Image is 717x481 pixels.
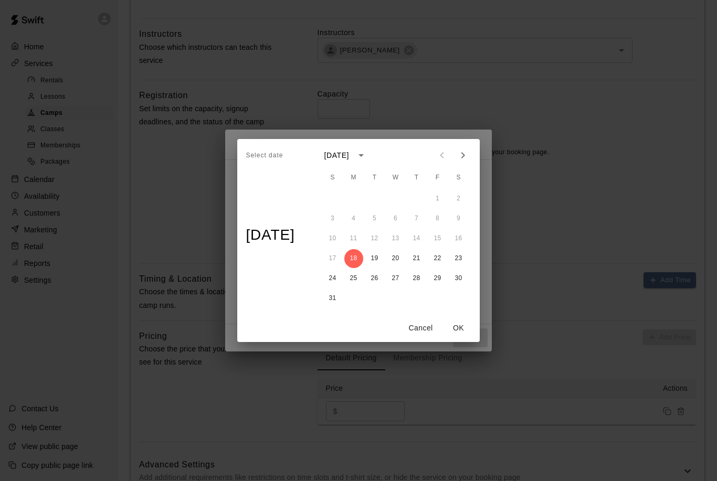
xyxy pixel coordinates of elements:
button: 28 [407,269,426,288]
button: 27 [386,269,405,288]
button: 22 [428,249,447,268]
button: Next month [452,145,473,166]
div: [DATE] [324,150,349,161]
button: calendar view is open, switch to year view [352,146,370,164]
button: 19 [365,249,384,268]
button: OK [442,318,476,338]
span: Friday [428,167,447,188]
button: 26 [365,269,384,288]
button: Cancel [404,318,438,338]
span: Tuesday [365,167,384,188]
button: 18 [344,249,363,268]
span: Select date [246,147,283,164]
button: 20 [386,249,405,268]
button: 31 [323,289,342,308]
span: Thursday [407,167,426,188]
span: Saturday [449,167,468,188]
button: 25 [344,269,363,288]
button: 21 [407,249,426,268]
button: 29 [428,269,447,288]
span: Monday [344,167,363,188]
h4: [DATE] [246,226,294,244]
span: Sunday [323,167,342,188]
span: Wednesday [386,167,405,188]
button: 23 [449,249,468,268]
button: 24 [323,269,342,288]
button: 30 [449,269,468,288]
